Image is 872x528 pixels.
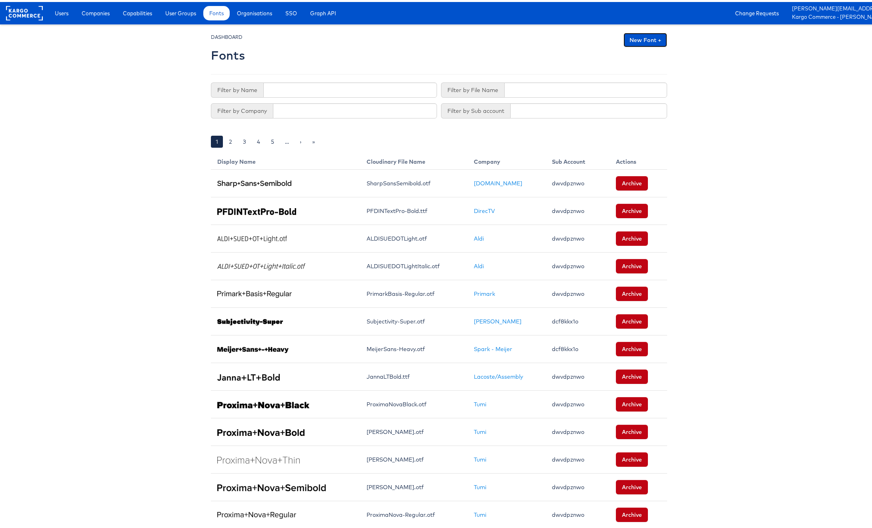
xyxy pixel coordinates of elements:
td: SharpSansSemibold.otf [360,168,467,195]
a: Companies [76,4,116,18]
a: Tumi [474,509,486,516]
a: Change Requests [729,4,785,18]
span: Companies [82,7,110,15]
td: PFDINTextPro-Bold.ttf [360,195,467,223]
td: MeijerSans-Heavy.otf [360,333,467,361]
span: SSO [285,7,297,15]
a: SSO [279,4,303,18]
a: Kargo Commerce - [PERSON_NAME] [792,11,872,20]
td: ALDISUEDOTLight.otf [360,223,467,251]
button: Archive [616,367,648,382]
button: Archive [616,340,648,354]
a: Spark - Meijer [474,343,512,351]
span: User Groups [165,7,196,15]
button: Archive [616,312,648,327]
td: dwvdpznwo [545,195,609,223]
img: Proxima Nova Semibold [217,482,326,489]
td: dwvdpznwo [545,444,609,472]
td: [PERSON_NAME].otf [360,444,467,472]
img: Proxima Nova Bold [217,427,305,434]
a: 3 [238,134,251,146]
button: Archive [616,395,648,410]
a: Fonts [203,4,230,18]
a: … [280,134,294,146]
td: dwvdpznwo [545,223,609,251]
span: Filter by File Name [441,80,504,96]
span: Filter by Name [211,80,263,96]
img: ALDI SUED OT Light Italic.otf [217,261,305,268]
button: Archive [616,229,648,244]
th: Company [467,149,546,168]
img: PFDINTextPro-Bold [217,206,296,213]
a: Organisations [231,4,278,18]
td: dcf8kkx1o [545,306,609,333]
td: dwvdpznwo [545,168,609,195]
a: Tumi [474,454,486,461]
button: Archive [616,423,648,437]
a: [PERSON_NAME][EMAIL_ADDRESS][PERSON_NAME][DOMAIN_NAME] [792,3,872,11]
span: Graph API [310,7,336,15]
a: Users [49,4,74,18]
td: dwvdpznwo [545,389,609,416]
img: Meijer Sans - Heavy [217,344,289,351]
td: ALDISUEDOTLightItalic.otf [360,251,467,278]
span: Filter by Company [211,101,273,116]
button: Archive [616,202,648,216]
a: Capabilities [117,4,158,18]
button: Archive [616,478,648,492]
span: Filter by Sub account [441,101,510,116]
a: Graph API [304,4,342,18]
span: Fonts [209,7,224,15]
td: Subjectivity-Super.otf [360,306,467,333]
h2: Fonts [211,47,245,60]
td: dwvdpznwo [545,251,609,278]
img: Subjectivity-Super [217,317,283,323]
a: 5 [266,134,279,146]
span: Users [55,7,68,15]
a: Tumi [474,482,486,489]
td: dwvdpznwo [545,499,609,527]
img: Janna LT Bold [217,372,280,379]
a: Lacoste/Assembly [474,371,523,378]
button: Archive [616,257,648,271]
td: [PERSON_NAME].otf [360,416,467,444]
a: » [307,134,320,146]
td: ProximaNova-Regular.otf [360,499,467,527]
button: Archive [616,450,648,465]
a: [DOMAIN_NAME] [474,178,522,185]
td: dwvdpznwo [545,472,609,499]
span: Capabilities [123,7,152,15]
a: Primark [474,288,495,295]
th: Actions [609,149,667,168]
img: Primark Basis Regular [217,289,292,296]
td: dwvdpznwo [545,416,609,444]
td: [PERSON_NAME].otf [360,472,467,499]
a: Aldi [474,233,484,240]
a: New Font + [623,31,667,45]
a: 4 [252,134,265,146]
img: Sharp Sans Semibold [217,179,291,185]
span: Organisations [237,7,272,15]
button: Archive [616,285,648,299]
img: Proxima Nova Thin [217,455,300,462]
a: Tumi [474,426,486,434]
td: ProximaNovaBlack.otf [360,389,467,416]
small: DASHBOARD [211,32,243,38]
th: Cloudinary File Name [360,149,467,168]
img: Proxima Nova Regular [217,510,296,517]
a: User Groups [159,4,202,18]
td: JannaLTBold.ttf [360,361,467,389]
td: PrimarkBasis-Regular.otf [360,278,467,306]
a: › [295,134,306,146]
td: dcf8kkx1o [545,333,609,361]
th: Sub Account [545,149,609,168]
button: Archive [616,174,648,189]
img: ALDI SUED OT Light.otf [217,234,287,241]
a: Aldi [474,261,484,268]
a: [PERSON_NAME] [474,316,521,323]
button: Archive [616,506,648,520]
td: dwvdpznwo [545,278,609,306]
img: Proxima Nova Black [217,400,309,406]
td: dwvdpznwo [545,361,609,389]
a: 1 [211,134,223,146]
